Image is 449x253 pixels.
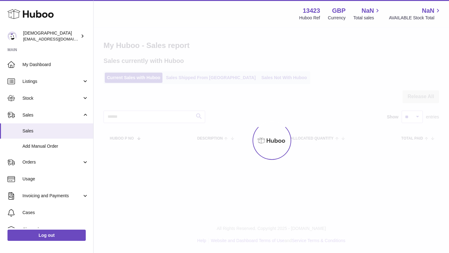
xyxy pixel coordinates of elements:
span: Add Manual Order [22,143,89,149]
span: Orders [22,159,82,165]
span: AVAILABLE Stock Total [389,15,442,21]
span: NaN [361,7,374,15]
a: NaN AVAILABLE Stock Total [389,7,442,21]
div: [DEMOGRAPHIC_DATA] [23,30,79,42]
span: Invoicing and Payments [22,193,82,199]
span: [EMAIL_ADDRESS][DOMAIN_NAME] [23,36,92,41]
span: Total sales [353,15,381,21]
a: Log out [7,230,86,241]
span: Stock [22,95,82,101]
span: Sales [22,112,82,118]
span: My Dashboard [22,62,89,68]
span: Listings [22,79,82,84]
span: Channels [22,227,89,232]
span: Usage [22,176,89,182]
span: Cases [22,210,89,216]
strong: 13423 [303,7,320,15]
span: NaN [422,7,434,15]
span: Sales [22,128,89,134]
div: Huboo Ref [299,15,320,21]
strong: GBP [332,7,345,15]
a: NaN Total sales [353,7,381,21]
img: olgazyuz@outlook.com [7,31,17,41]
div: Currency [328,15,346,21]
